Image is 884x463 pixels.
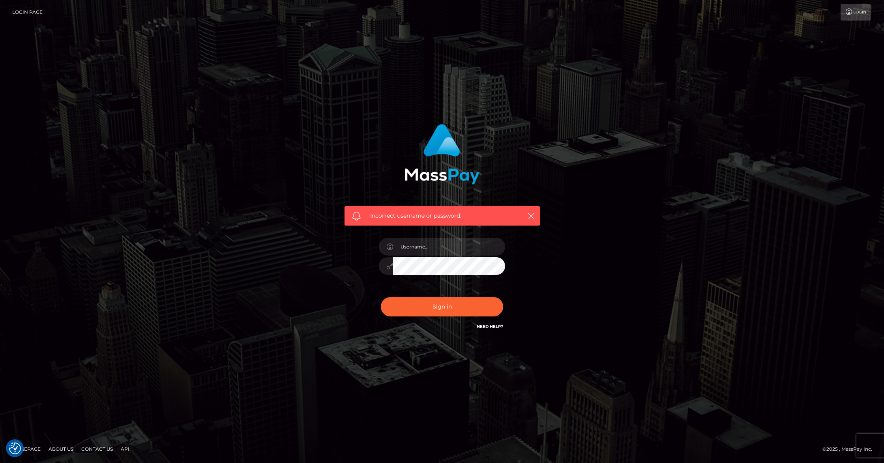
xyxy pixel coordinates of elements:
[118,443,133,455] a: API
[370,212,514,220] span: Incorrect username or password.
[9,442,21,454] img: Revisit consent button
[841,4,871,21] a: Login
[477,324,503,329] a: Need Help?
[78,443,116,455] a: Contact Us
[9,442,21,454] button: Consent Preferences
[393,238,505,256] input: Username...
[822,445,878,454] div: © 2025 , MassPay Inc.
[12,4,43,21] a: Login Page
[9,443,44,455] a: Homepage
[45,443,77,455] a: About Us
[381,297,503,316] button: Sign in
[405,124,479,184] img: MassPay Login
